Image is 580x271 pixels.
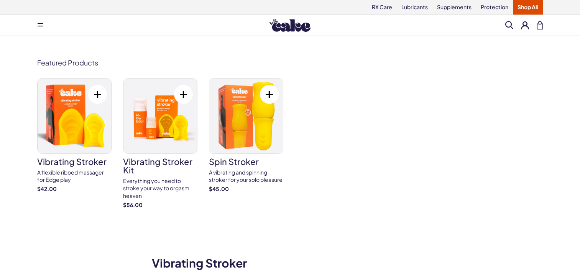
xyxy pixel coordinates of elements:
div: A flexible ribbed massager for Edge play [37,169,112,184]
h3: vibrating stroker kit [123,157,197,174]
a: vibrating stroker vibrating stroker A flexible ribbed massager for Edge play $42.00 [37,78,112,193]
strong: $45.00 [209,185,283,193]
b: Vibrating Stroker [152,256,247,270]
h3: spin stroker [209,157,283,166]
img: vibrating stroker [38,78,111,153]
strong: $42.00 [37,185,112,193]
a: vibrating stroker kit vibrating stroker kit Everything you need to stroke your way to orgasm heav... [123,78,197,209]
div: Everything you need to stroke your way to orgasm heaven [123,177,197,200]
div: A vibrating and spinning stroker for your solo pleasure [209,169,283,184]
img: spin stroker [209,78,283,153]
img: Hello Cake [269,19,311,32]
a: spin stroker spin stroker A vibrating and spinning stroker for your solo pleasure $45.00 [209,78,283,193]
img: vibrating stroker kit [123,78,197,153]
h3: vibrating stroker [37,157,112,166]
strong: $56.00 [123,201,197,209]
